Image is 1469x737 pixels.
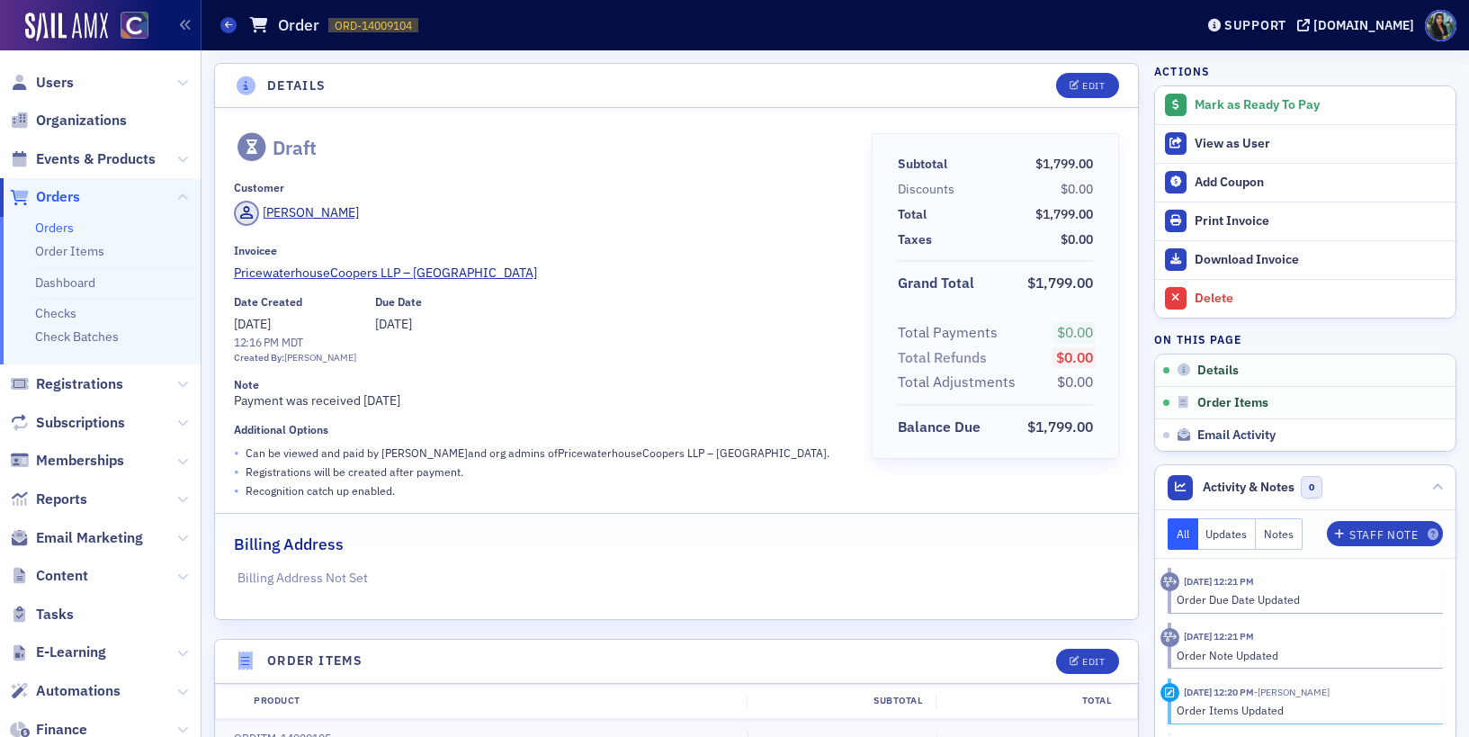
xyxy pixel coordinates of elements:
[1035,206,1093,222] span: $1,799.00
[1327,521,1443,546] button: Staff Note
[1197,363,1239,379] span: Details
[234,264,846,283] a: PricewaterhouseCoopers LLP – [GEOGRAPHIC_DATA]
[898,372,1022,393] span: Total Adjustments
[1184,686,1254,698] time: 8/26/2025 12:20 PM
[234,378,259,391] div: Note
[10,490,87,509] a: Reports
[1057,373,1093,391] span: $0.00
[898,417,987,438] span: Balance Due
[898,180,954,199] div: Discounts
[234,335,279,349] time: 12:16 PM
[36,413,125,433] span: Subscriptions
[36,490,87,509] span: Reports
[10,643,106,662] a: E-Learning
[1195,213,1447,229] div: Print Invoice
[10,111,127,130] a: Organizations
[1160,572,1179,591] div: Activity
[279,335,304,349] span: MDT
[1056,348,1093,366] span: $0.00
[898,347,993,369] span: Total Refunds
[234,201,359,226] a: [PERSON_NAME]
[898,273,981,294] span: Grand Total
[335,18,412,33] span: ORD-14009104
[234,533,344,556] h2: Billing Address
[36,73,74,93] span: Users
[263,203,359,222] div: [PERSON_NAME]
[241,694,747,708] div: Product
[1203,478,1294,497] span: Activity & Notes
[10,528,143,548] a: Email Marketing
[1155,279,1456,318] button: Delete
[234,295,302,309] div: Date Created
[10,451,124,471] a: Memberships
[1061,181,1093,197] span: $0.00
[246,445,829,461] p: Can be viewed and paid by [PERSON_NAME] and org admins of PricewaterhouseCoopers LLP – [GEOGRAPHI...
[10,374,123,394] a: Registrations
[1197,395,1268,411] span: Order Items
[278,14,319,36] h1: Order
[1057,323,1093,341] span: $0.00
[10,413,125,433] a: Subscriptions
[936,694,1124,708] div: Total
[234,351,284,364] span: Created By:
[898,155,947,174] div: Subtotal
[1313,17,1414,33] div: [DOMAIN_NAME]
[36,374,123,394] span: Registrations
[234,244,277,257] div: Invoicee
[36,566,88,586] span: Content
[898,230,938,249] span: Taxes
[898,230,932,249] div: Taxes
[10,566,88,586] a: Content
[1155,240,1456,279] a: Download Invoice
[1301,476,1323,499] span: 0
[1195,97,1447,113] div: Mark as Ready To Pay
[1177,702,1431,718] div: Order Items Updated
[25,13,108,41] img: SailAMX
[1154,331,1456,347] h4: On this page
[1056,649,1118,674] button: Edit
[1177,591,1431,607] div: Order Due Date Updated
[1027,418,1093,436] span: $1,799.00
[1155,163,1456,202] button: Add Coupon
[1082,657,1105,667] div: Edit
[375,316,412,332] span: [DATE]
[10,681,121,701] a: Automations
[246,482,395,499] p: Recognition catch up enabled.
[35,328,119,345] a: Check Batches
[36,643,106,662] span: E-Learning
[898,180,961,199] span: Discounts
[898,322,998,344] div: Total Payments
[1061,231,1093,247] span: $0.00
[898,417,981,438] div: Balance Due
[234,181,284,194] div: Customer
[10,187,80,207] a: Orders
[246,463,463,480] p: Registrations will be created after payment.
[1155,202,1456,240] a: Print Invoice
[234,423,328,436] div: Additional Options
[1224,17,1286,33] div: Support
[1349,530,1418,540] div: Staff Note
[898,372,1016,393] div: Total Adjustments
[121,12,148,40] img: SailAMX
[747,694,936,708] div: Subtotal
[234,463,239,481] span: •
[1160,683,1179,702] div: Activity
[234,316,271,332] span: [DATE]
[36,111,127,130] span: Organizations
[35,274,95,291] a: Dashboard
[234,481,239,500] span: •
[1197,427,1276,444] span: Email Activity
[273,136,317,159] div: Draft
[10,605,74,625] a: Tasks
[898,205,927,224] div: Total
[36,149,156,169] span: Events & Products
[36,528,143,548] span: Email Marketing
[1297,19,1420,31] button: [DOMAIN_NAME]
[1425,10,1456,41] span: Profile
[1254,686,1330,698] span: Brenda Astorga
[1198,518,1257,550] button: Updates
[1256,518,1303,550] button: Notes
[284,351,356,365] div: [PERSON_NAME]
[1184,630,1254,643] time: 8/26/2025 12:21 PM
